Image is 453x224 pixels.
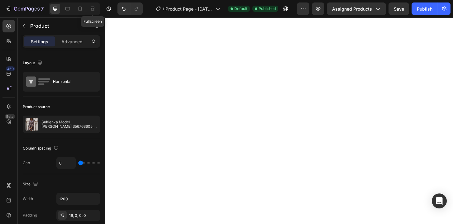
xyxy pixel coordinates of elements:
[23,180,39,188] div: Size
[163,6,164,12] span: /
[432,193,447,208] div: Open Intercom Messenger
[259,6,276,12] span: Published
[417,6,432,12] div: Publish
[31,38,48,45] p: Settings
[23,196,33,202] div: Width
[61,38,83,45] p: Advanced
[23,59,44,67] div: Layout
[23,160,30,166] div: Gap
[23,212,37,218] div: Padding
[53,74,91,89] div: Horizontal
[41,5,44,12] p: 7
[2,2,46,15] button: 7
[69,213,98,218] div: 16, 0, 0, 0
[23,104,50,110] div: Product source
[165,6,213,12] span: Product Page - [DATE] 15:44:57
[327,2,386,15] button: Assigned Products
[57,157,75,169] input: Auto
[117,2,143,15] div: Undo/Redo
[41,120,97,129] p: Sukienka Model [PERSON_NAME] 356763605 Fango -
[5,114,15,119] div: Beta
[394,6,404,12] span: Save
[23,144,60,153] div: Column spacing
[389,2,409,15] button: Save
[412,2,438,15] button: Publish
[30,22,83,30] p: Product
[105,17,453,224] iframe: Design area
[332,6,372,12] span: Assigned Products
[26,118,38,131] img: product feature img
[234,6,247,12] span: Default
[57,193,100,204] input: Auto
[6,66,15,71] div: 450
